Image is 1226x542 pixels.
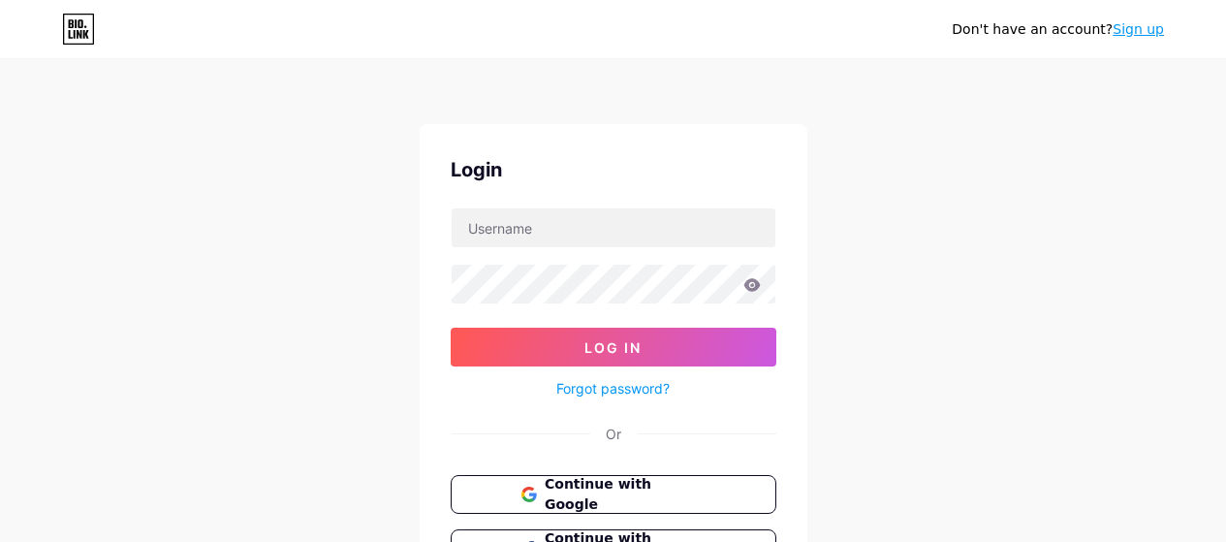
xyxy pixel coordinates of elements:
[1113,21,1164,37] a: Sign up
[451,155,776,184] div: Login
[952,19,1164,40] div: Don't have an account?
[545,474,705,515] span: Continue with Google
[451,475,776,514] button: Continue with Google
[606,424,621,444] div: Or
[556,378,670,399] a: Forgot password?
[451,328,776,367] button: Log In
[452,208,775,247] input: Username
[584,339,642,356] span: Log In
